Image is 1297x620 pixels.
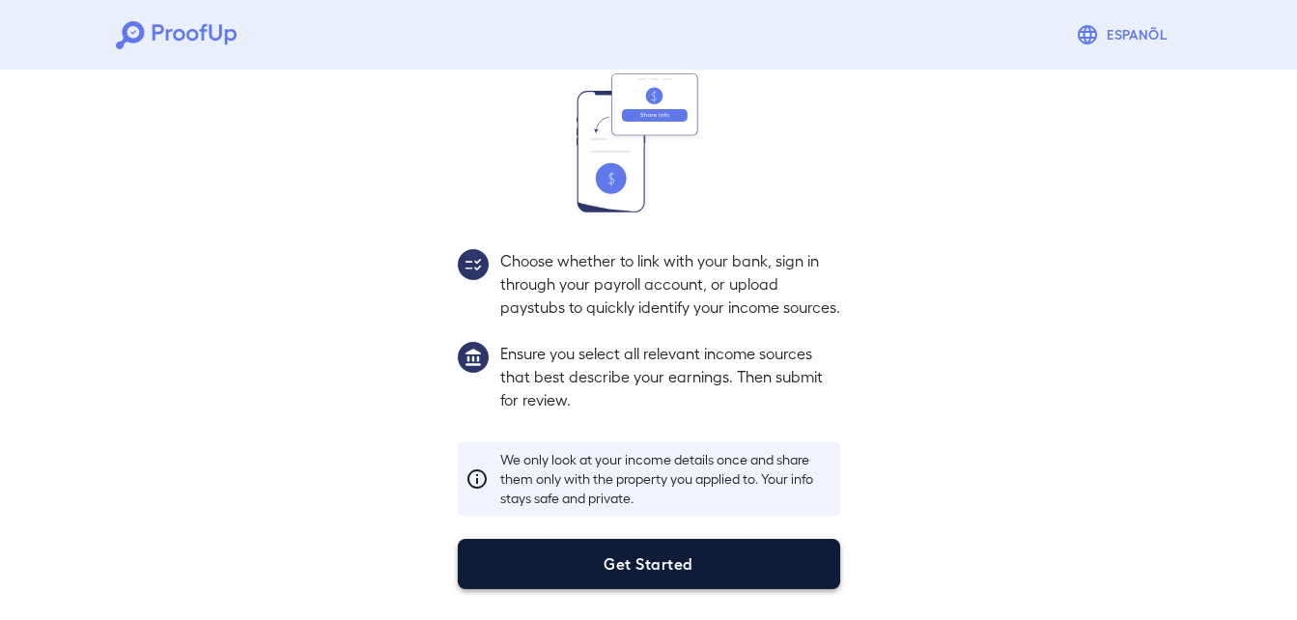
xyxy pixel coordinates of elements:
[500,342,840,411] p: Ensure you select all relevant income sources that best describe your earnings. Then submit for r...
[458,342,489,373] img: group1.svg
[458,249,489,280] img: group2.svg
[577,73,721,212] img: transfer_money.svg
[500,249,840,319] p: Choose whether to link with your bank, sign in through your payroll account, or upload paystubs t...
[500,450,832,508] p: We only look at your income details once and share them only with the property you applied to. Yo...
[1068,15,1181,54] button: Espanõl
[458,539,840,589] button: Get Started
